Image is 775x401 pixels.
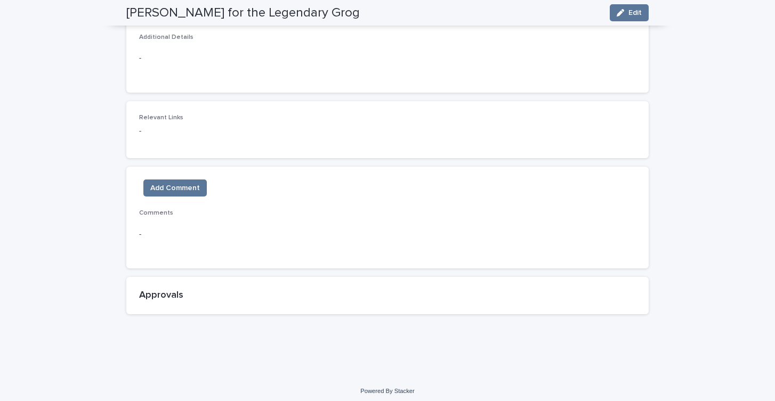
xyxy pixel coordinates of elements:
[143,179,207,197] button: Add Comment
[150,183,200,193] span: Add Comment
[139,34,193,40] span: Additional Details
[139,114,183,121] span: Relevant Links
[610,4,649,21] button: Edit
[139,210,173,216] span: Comments
[139,126,636,137] p: -
[139,53,636,64] p: -
[139,290,636,301] h2: Approvals
[360,388,414,394] a: Powered By Stacker
[139,229,636,240] p: -
[126,5,360,21] h2: [PERSON_NAME] for the Legendary Grog
[628,9,642,17] span: Edit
